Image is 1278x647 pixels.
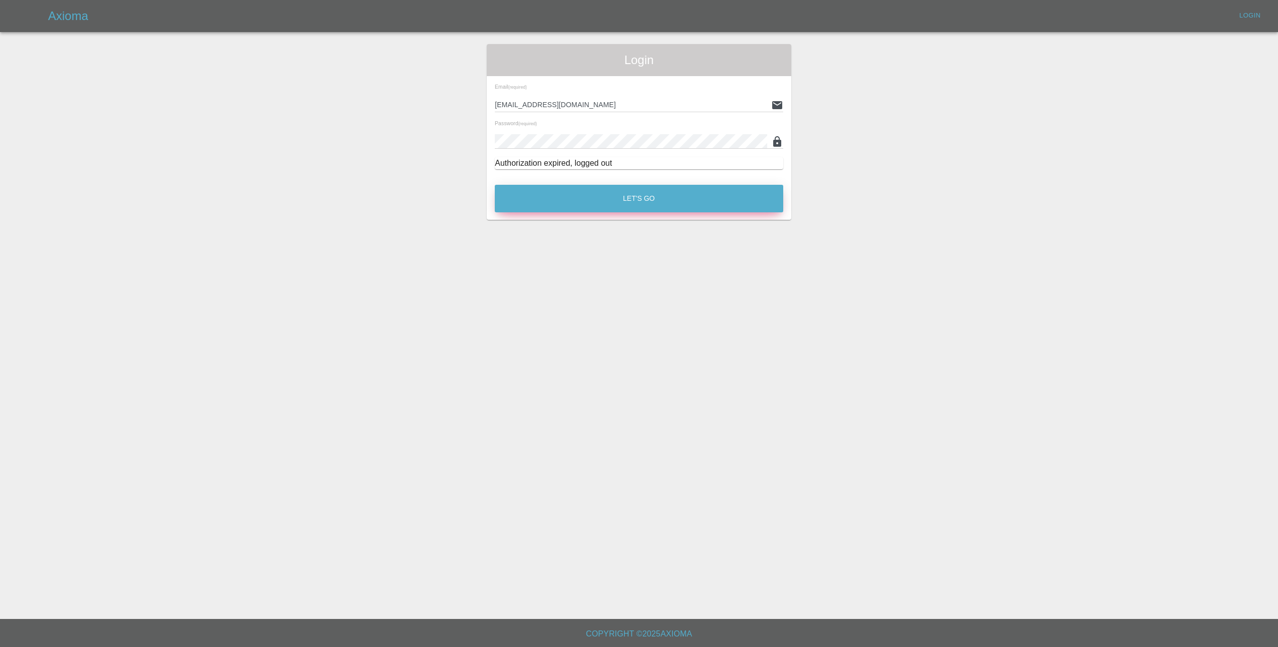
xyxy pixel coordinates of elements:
[495,157,783,169] div: Authorization expired, logged out
[518,122,537,126] small: (required)
[1234,8,1266,24] a: Login
[48,8,88,24] h5: Axioma
[495,120,537,126] span: Password
[495,84,527,90] span: Email
[495,52,783,68] span: Login
[508,85,527,90] small: (required)
[495,185,783,212] button: Let's Go
[8,627,1270,641] h6: Copyright © 2025 Axioma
